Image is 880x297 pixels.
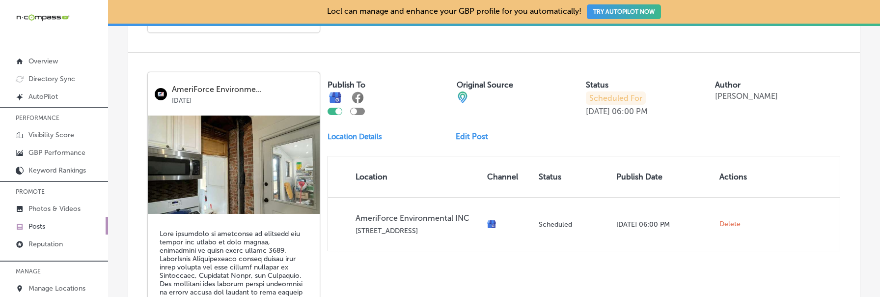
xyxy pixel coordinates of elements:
p: Posts [28,222,45,231]
p: GBP Performance [28,148,85,157]
th: Status [535,156,612,197]
p: Reputation [28,240,63,248]
p: [DATE] [586,107,610,116]
p: [DATE] [172,94,313,104]
p: Manage Locations [28,284,85,293]
p: Directory Sync [28,75,75,83]
p: [DATE] 06:00 PM [616,220,712,229]
p: AmeriForce Environmental INC [356,213,479,223]
th: Publish Date [612,156,716,197]
img: 660ab0bf-5cc7-4cb8-ba1c-48b5ae0f18e60NCTV_CLogo_TV_Black_-500x88.png [16,13,70,22]
p: [STREET_ADDRESS] [356,227,479,235]
p: AutoPilot [28,92,58,101]
th: Location [328,156,483,197]
p: Scheduled For [586,91,646,105]
th: Channel [483,156,535,197]
p: 06:00 PM [612,107,648,116]
p: Visibility Score [28,131,74,139]
label: Publish To [328,80,365,89]
img: logo [155,88,167,100]
button: TRY AUTOPILOT NOW [587,4,661,19]
label: Status [586,80,608,89]
p: Keyword Rankings [28,166,86,175]
p: [PERSON_NAME] [715,91,778,101]
p: Location Details [328,132,382,141]
th: Actions [715,156,757,197]
label: Original Source [457,80,513,89]
p: AmeriForce Environme... [172,85,313,94]
span: Delete [719,220,741,229]
p: Photos & Videos [28,205,81,213]
label: Author [715,80,741,89]
img: 44f44aae-fcef-4446-8dae-49030cc57e99KitchenAfter1.jpg [148,116,320,214]
img: cba84b02adce74ede1fb4a8549a95eca.png [457,91,468,103]
a: Edit Post [456,132,496,141]
p: Scheduled [539,220,608,229]
p: Overview [28,57,58,65]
